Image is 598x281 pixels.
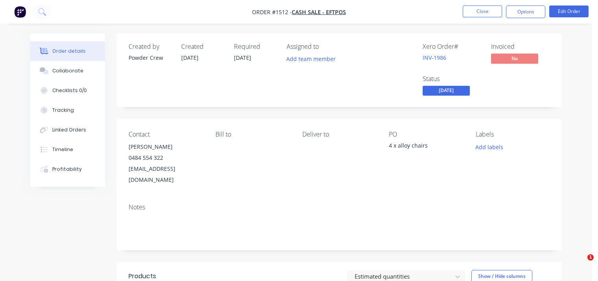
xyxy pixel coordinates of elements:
span: Order #1512 - [252,8,292,16]
span: [DATE] [234,54,251,61]
div: 0484 554 322 [129,152,203,163]
button: Close [463,6,502,17]
button: Order details [30,41,105,61]
div: Products [129,272,156,281]
div: Checklists 0/0 [52,87,87,94]
button: [DATE] [423,86,470,98]
button: Collaborate [30,61,105,81]
div: Deliver to [302,131,377,138]
div: Notes [129,203,550,211]
div: [PERSON_NAME] [129,141,203,152]
div: Labels [476,131,550,138]
button: Timeline [30,140,105,159]
div: Bill to [215,131,290,138]
div: Created by [129,43,172,50]
div: Assigned to [287,43,365,50]
div: Timeline [52,146,73,153]
img: Factory [14,6,26,18]
div: Xero Order # [423,43,482,50]
button: Add team member [282,54,340,64]
button: Tracking [30,100,105,120]
iframe: Intercom live chat [571,254,590,273]
a: Cash Sale - EFTPOS [292,8,346,16]
span: [DATE] [181,54,199,61]
span: [DATE] [423,86,470,96]
div: Required [234,43,277,50]
div: Collaborate [52,67,83,74]
a: INV-1986 [423,54,446,61]
div: Created [181,43,224,50]
button: Profitability [30,159,105,179]
button: Add labels [471,141,508,152]
div: Contact [129,131,203,138]
div: [EMAIL_ADDRESS][DOMAIN_NAME] [129,163,203,185]
div: Order details [52,48,86,55]
button: Edit Order [549,6,589,17]
button: Add team member [287,54,340,64]
div: Status [423,75,482,83]
button: Options [506,6,545,18]
span: No [491,54,538,63]
div: Invoiced [491,43,550,50]
div: Profitability [52,166,82,173]
div: [PERSON_NAME]0484 554 322[EMAIL_ADDRESS][DOMAIN_NAME] [129,141,203,185]
div: PO [389,131,463,138]
span: 1 [587,254,594,261]
button: Checklists 0/0 [30,81,105,100]
div: Powder Crew [129,54,172,62]
div: Tracking [52,107,74,114]
div: 4 x alloy chairs [389,141,463,152]
button: Linked Orders [30,120,105,140]
div: Linked Orders [52,126,86,133]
